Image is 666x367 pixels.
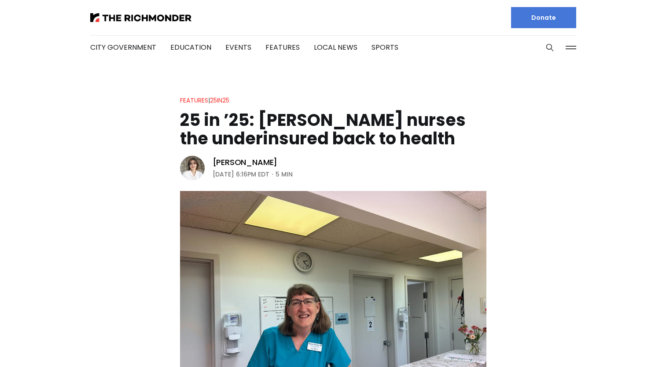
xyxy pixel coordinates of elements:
a: Local News [314,42,357,52]
div: | [180,95,229,106]
iframe: portal-trigger [592,324,666,367]
a: 25in25 [210,96,229,105]
img: Eleanor Shaw [180,156,205,180]
a: Education [170,42,211,52]
time: [DATE] 6:16PM EDT [213,169,269,180]
a: [PERSON_NAME] [213,157,278,168]
span: 5 min [276,169,293,180]
a: Sports [372,42,398,52]
img: The Richmonder [90,13,191,22]
h1: 25 in ’25: [PERSON_NAME] nurses the underinsured back to health [180,111,486,148]
button: Search this site [543,41,556,54]
a: Events [225,42,251,52]
a: Features [265,42,300,52]
a: Donate [511,7,576,28]
a: City Government [90,42,156,52]
a: Features [180,96,208,105]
